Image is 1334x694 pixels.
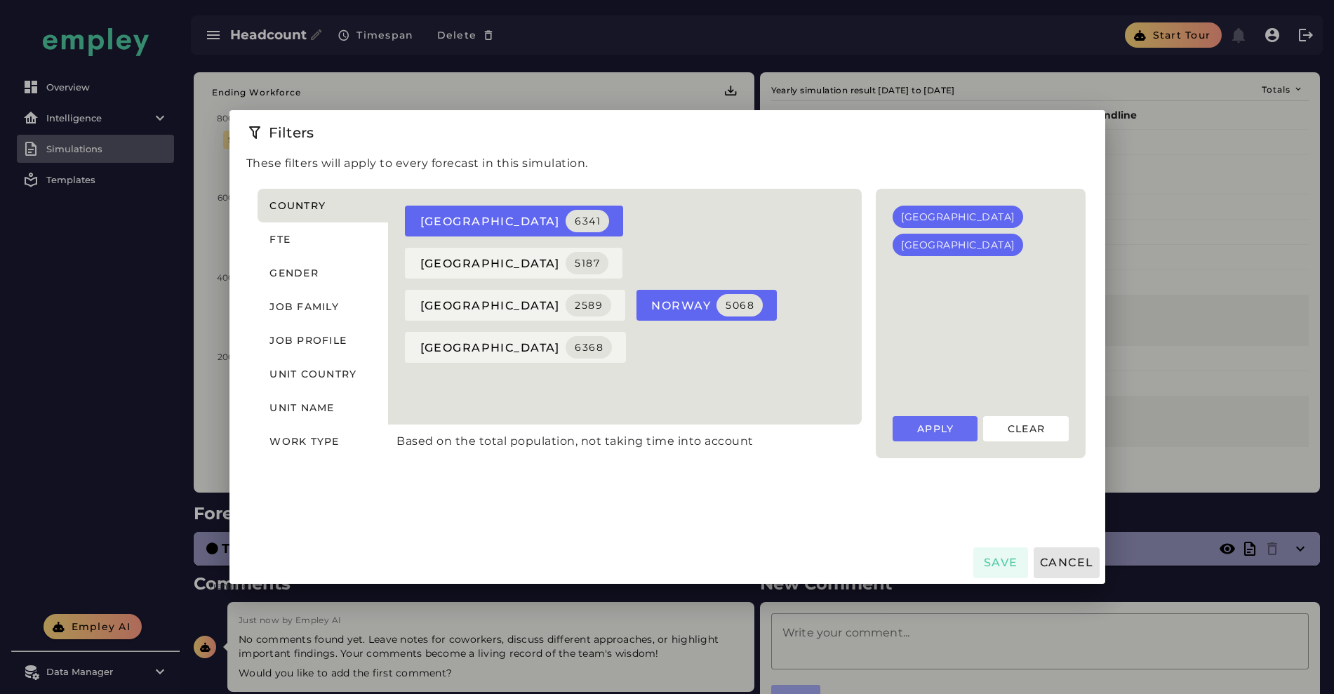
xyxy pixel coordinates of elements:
div: Based on the total population, not taking time into account [388,425,867,458]
span: [GEOGRAPHIC_DATA] [419,336,612,359]
button: Clear [983,416,1069,441]
button: Cancel [1034,547,1100,578]
p: These filters will apply to every forecast in this simulation. [246,155,1088,178]
span: Apply [916,422,954,435]
span: Work type [269,435,340,448]
span: Gender [269,267,319,279]
span: norway [651,294,763,316]
div: Filters [269,121,1088,144]
span: Job family [269,300,339,313]
span: Unit country [269,368,356,380]
span: Unit name [269,401,335,414]
button: Save [973,547,1028,578]
button: Apply [893,416,978,441]
div: 2589 [574,299,603,312]
button: [GEOGRAPHIC_DATA]5187 [405,248,622,279]
button: norway5068 [636,290,777,321]
div: 6341 [574,215,601,227]
span: Save [982,556,1018,569]
div: 5068 [725,299,754,312]
div: 5187 [574,257,600,269]
span: [GEOGRAPHIC_DATA] [419,252,608,274]
button: [GEOGRAPHIC_DATA]6341 [405,206,623,236]
span: Cancel [1039,556,1094,569]
div: 6368 [574,341,603,354]
span: [GEOGRAPHIC_DATA] [419,294,611,316]
span: [GEOGRAPHIC_DATA] [419,210,609,232]
span: Country [269,199,326,212]
span: Job profile [269,334,347,347]
span: FTE [269,233,291,246]
button: [GEOGRAPHIC_DATA]2589 [405,290,625,321]
div: [GEOGRAPHIC_DATA] [901,238,1015,253]
button: [GEOGRAPHIC_DATA]6368 [405,332,626,363]
span: Clear [1007,422,1046,435]
div: [GEOGRAPHIC_DATA] [901,210,1015,225]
